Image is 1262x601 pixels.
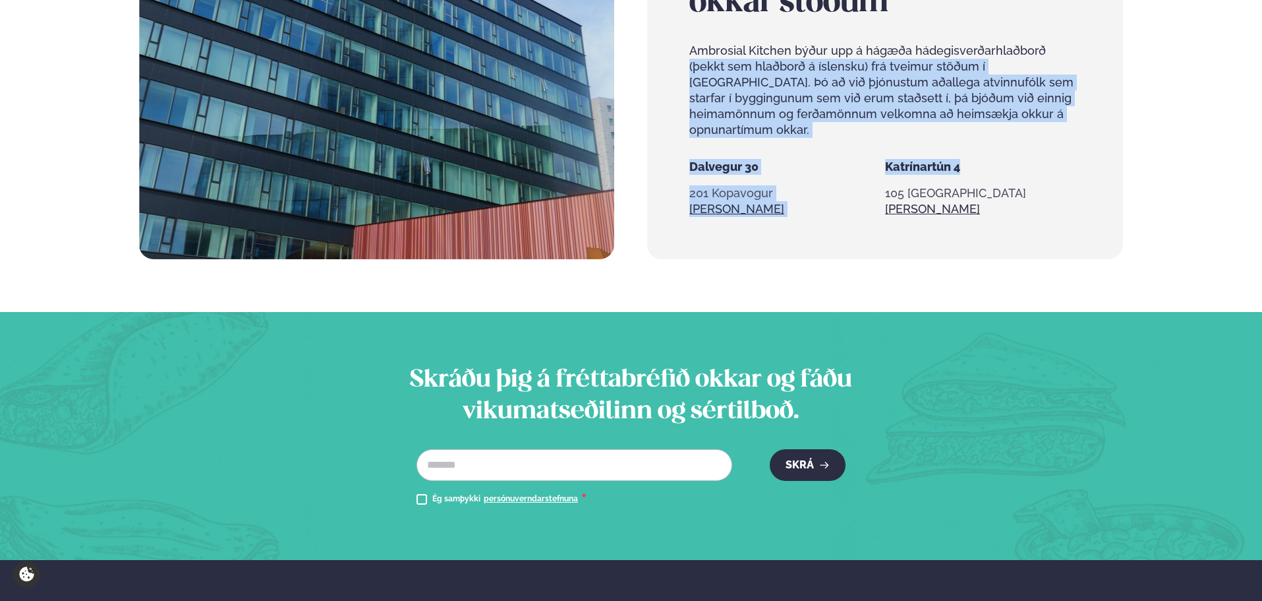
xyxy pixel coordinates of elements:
[885,159,1081,175] h5: Katrínartún 4
[372,365,890,428] h2: Skráðu þig á fréttabréfið okkar og fáðu vikumatseðilinn og sértilboð.
[885,201,980,217] a: Sjá meira
[689,43,1080,138] p: Ambrosial Kitchen býður upp á hágæða hádegisverðarhlaðborð (þekkt sem hlaðborð á íslensku) frá tv...
[689,186,773,200] span: 201 Kopavogur
[432,491,587,507] div: Ég samþykki
[689,159,885,175] h5: Dalvegur 30
[885,186,1026,200] span: 105 [GEOGRAPHIC_DATA]
[484,494,578,505] a: persónuverndarstefnuna
[13,561,40,588] a: Cookie settings
[770,449,846,481] button: Skrá
[689,201,784,217] a: Sjá meira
